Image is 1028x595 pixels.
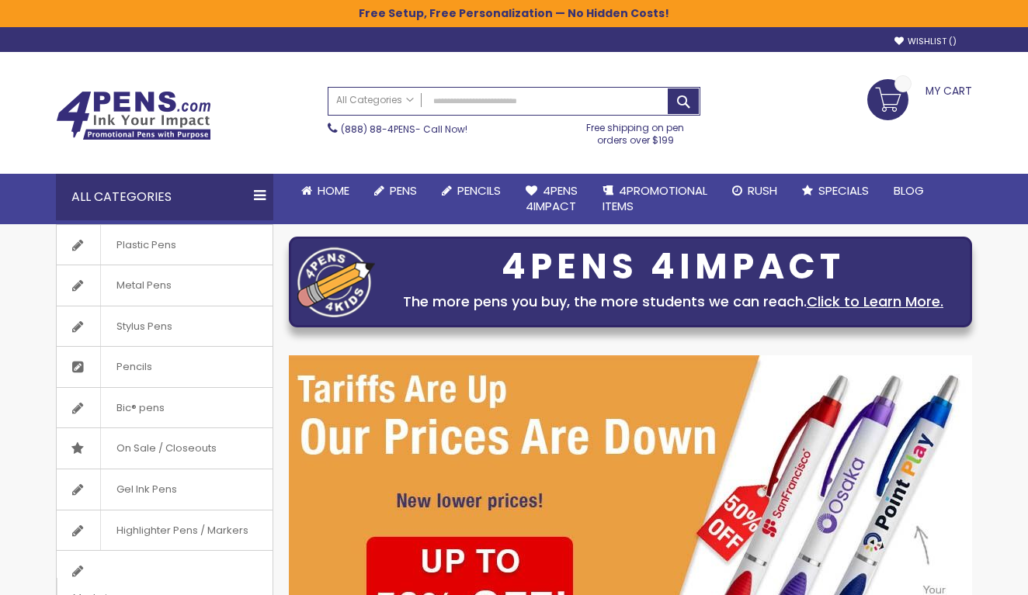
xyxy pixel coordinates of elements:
[57,306,273,347] a: Stylus Pens
[894,36,957,47] a: Wishlist
[818,182,869,199] span: Specials
[57,347,273,387] a: Pencils
[57,469,273,510] a: Gel Ink Pens
[603,182,707,214] span: 4PROMOTIONAL ITEMS
[318,182,349,199] span: Home
[383,291,964,313] div: The more pens you buy, the more students we can reach.
[571,116,701,147] div: Free shipping on pen orders over $199
[289,174,362,208] a: Home
[100,388,180,428] span: Bic® pens
[56,91,211,140] img: 4Pens Custom Pens and Promotional Products
[807,292,943,311] a: Click to Learn More.
[429,174,513,208] a: Pencils
[100,469,193,510] span: Gel Ink Pens
[100,347,168,387] span: Pencils
[894,182,924,199] span: Blog
[390,182,417,199] span: Pens
[57,510,273,551] a: Highlighter Pens / Markers
[790,174,881,208] a: Specials
[100,306,188,347] span: Stylus Pens
[100,510,264,551] span: Highlighter Pens / Markers
[526,182,578,214] span: 4Pens 4impact
[590,174,720,224] a: 4PROMOTIONALITEMS
[100,225,192,265] span: Plastic Pens
[57,265,273,306] a: Metal Pens
[57,225,273,265] a: Plastic Pens
[328,88,422,113] a: All Categories
[57,388,273,428] a: Bic® pens
[341,123,415,136] a: (888) 88-4PENS
[881,174,936,208] a: Blog
[720,174,790,208] a: Rush
[297,247,375,317] img: four_pen_logo.png
[383,251,964,283] div: 4PENS 4IMPACT
[56,174,273,220] div: All Categories
[457,182,501,199] span: Pencils
[341,123,467,136] span: - Call Now!
[57,428,273,469] a: On Sale / Closeouts
[100,428,232,469] span: On Sale / Closeouts
[513,174,590,224] a: 4Pens4impact
[748,182,777,199] span: Rush
[336,94,414,106] span: All Categories
[362,174,429,208] a: Pens
[100,265,187,306] span: Metal Pens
